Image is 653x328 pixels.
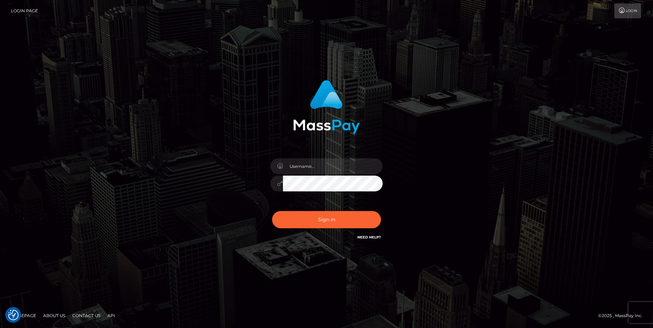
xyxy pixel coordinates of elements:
[8,310,19,320] img: Revisit consent button
[272,211,381,228] button: Sign in
[614,4,641,18] a: Login
[8,310,39,321] a: Homepage
[105,310,118,321] a: API
[40,310,68,321] a: About Us
[598,312,648,320] div: © 2025 , MassPay Inc.
[357,235,381,240] a: Need Help?
[293,80,360,134] img: MassPay Login
[283,158,383,174] input: Username...
[8,310,19,320] button: Consent Preferences
[70,310,103,321] a: Contact Us
[11,4,38,18] a: Login Page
